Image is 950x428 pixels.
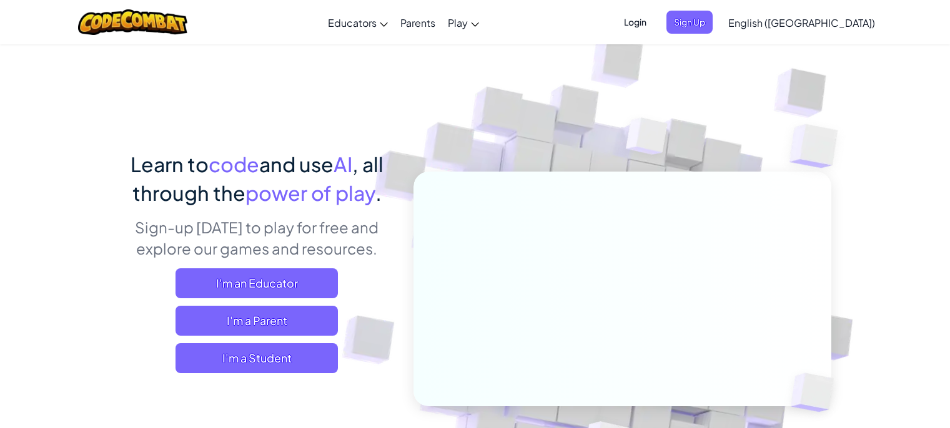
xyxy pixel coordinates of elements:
[666,11,713,34] button: Sign Up
[328,16,377,29] span: Educators
[176,268,338,298] a: I'm an Educator
[78,9,187,35] img: CodeCombat logo
[176,306,338,336] a: I'm a Parent
[119,216,395,259] p: Sign-up [DATE] to play for free and explore our games and resources.
[728,16,875,29] span: English ([GEOGRAPHIC_DATA])
[442,6,485,39] a: Play
[394,6,442,39] a: Parents
[602,93,692,186] img: Overlap cubes
[209,152,259,177] span: code
[322,6,394,39] a: Educators
[131,152,209,177] span: Learn to
[176,343,338,373] button: I'm a Student
[616,11,654,34] button: Login
[375,180,382,205] span: .
[722,6,881,39] a: English ([GEOGRAPHIC_DATA])
[245,180,375,205] span: power of play
[448,16,468,29] span: Play
[334,152,352,177] span: AI
[764,94,873,199] img: Overlap cubes
[259,152,334,177] span: and use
